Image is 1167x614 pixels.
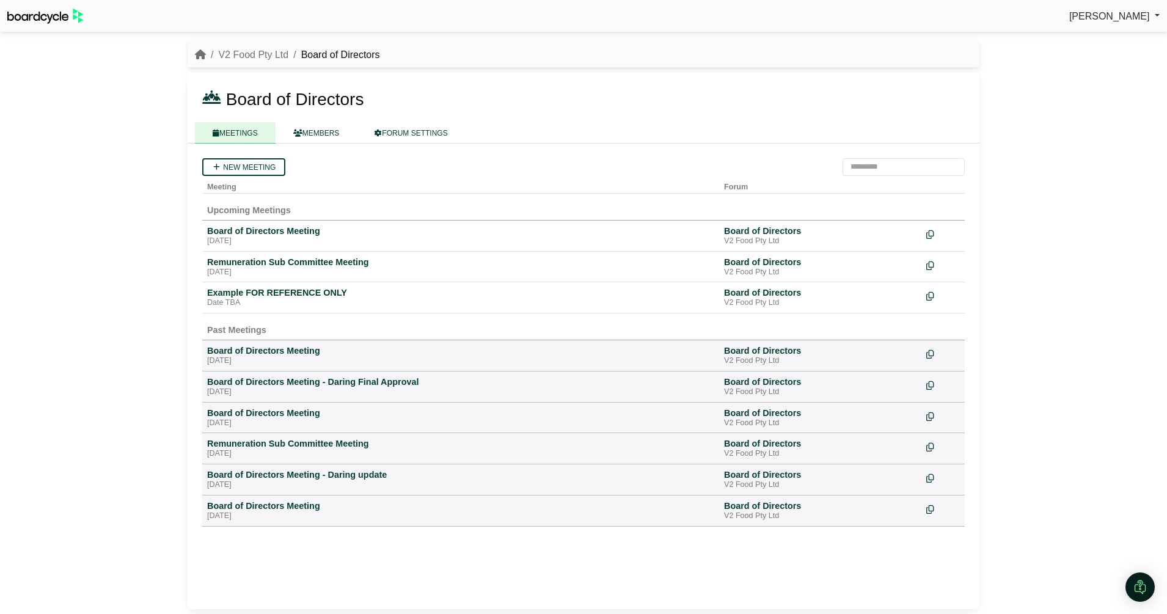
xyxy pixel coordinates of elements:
[207,376,714,387] div: Board of Directors Meeting - Daring Final Approval
[195,122,276,144] a: MEETINGS
[724,469,916,480] div: Board of Directors
[207,418,714,428] div: [DATE]
[7,9,83,24] img: BoardcycleBlackGreen-aaafeed430059cb809a45853b8cf6d952af9d84e6e89e1f1685b34bfd5cb7d64.svg
[724,236,916,246] div: V2 Food Pty Ltd
[926,469,960,486] div: Make a copy
[207,408,714,428] a: Board of Directors Meeting [DATE]
[724,418,916,428] div: V2 Food Pty Ltd
[207,225,714,236] div: Board of Directors Meeting
[207,257,714,277] a: Remuneration Sub Committee Meeting [DATE]
[207,480,714,490] div: [DATE]
[207,408,714,418] div: Board of Directors Meeting
[207,511,714,521] div: [DATE]
[724,298,916,308] div: V2 Food Pty Ltd
[207,225,714,246] a: Board of Directors Meeting [DATE]
[724,511,916,521] div: V2 Food Pty Ltd
[724,438,916,459] a: Board of Directors V2 Food Pty Ltd
[724,225,916,246] a: Board of Directors V2 Food Pty Ltd
[207,469,714,490] a: Board of Directors Meeting - Daring update [DATE]
[724,500,916,511] div: Board of Directors
[207,449,714,459] div: [DATE]
[926,500,960,517] div: Make a copy
[207,236,714,246] div: [DATE]
[202,313,965,340] td: Past Meetings
[724,408,916,428] a: Board of Directors V2 Food Pty Ltd
[926,225,960,242] div: Make a copy
[207,257,714,268] div: Remuneration Sub Committee Meeting
[226,90,364,109] span: Board of Directors
[357,122,465,144] a: FORUM SETTINGS
[202,158,285,176] a: New meeting
[926,438,960,455] div: Make a copy
[202,193,965,220] td: Upcoming Meetings
[207,438,714,459] a: Remuneration Sub Committee Meeting [DATE]
[207,356,714,366] div: [DATE]
[724,287,916,308] a: Board of Directors V2 Food Pty Ltd
[926,408,960,424] div: Make a copy
[724,268,916,277] div: V2 Food Pty Ltd
[724,376,916,397] a: Board of Directors V2 Food Pty Ltd
[724,345,916,356] div: Board of Directors
[207,345,714,356] div: Board of Directors Meeting
[1125,572,1155,602] div: Open Intercom Messenger
[207,469,714,480] div: Board of Directors Meeting - Daring update
[719,176,921,194] th: Forum
[207,500,714,511] div: Board of Directors Meeting
[202,176,719,194] th: Meeting
[926,287,960,304] div: Make a copy
[207,376,714,397] a: Board of Directors Meeting - Daring Final Approval [DATE]
[724,345,916,366] a: Board of Directors V2 Food Pty Ltd
[207,298,714,308] div: Date TBA
[724,376,916,387] div: Board of Directors
[724,408,916,418] div: Board of Directors
[724,500,916,521] a: Board of Directors V2 Food Pty Ltd
[724,480,916,490] div: V2 Food Pty Ltd
[288,47,379,63] li: Board of Directors
[207,268,714,277] div: [DATE]
[724,356,916,366] div: V2 Food Pty Ltd
[724,438,916,449] div: Board of Directors
[218,49,288,60] a: V2 Food Pty Ltd
[724,257,916,277] a: Board of Directors V2 Food Pty Ltd
[724,287,916,298] div: Board of Directors
[276,122,357,144] a: MEMBERS
[207,500,714,521] a: Board of Directors Meeting [DATE]
[724,469,916,490] a: Board of Directors V2 Food Pty Ltd
[207,345,714,366] a: Board of Directors Meeting [DATE]
[926,257,960,273] div: Make a copy
[195,47,380,63] nav: breadcrumb
[724,225,916,236] div: Board of Directors
[1069,9,1160,24] a: [PERSON_NAME]
[724,387,916,397] div: V2 Food Pty Ltd
[926,345,960,362] div: Make a copy
[207,387,714,397] div: [DATE]
[1069,11,1150,21] span: [PERSON_NAME]
[926,376,960,393] div: Make a copy
[207,287,714,308] a: Example FOR REFERENCE ONLY Date TBA
[724,449,916,459] div: V2 Food Pty Ltd
[207,438,714,449] div: Remuneration Sub Committee Meeting
[724,257,916,268] div: Board of Directors
[207,287,714,298] div: Example FOR REFERENCE ONLY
